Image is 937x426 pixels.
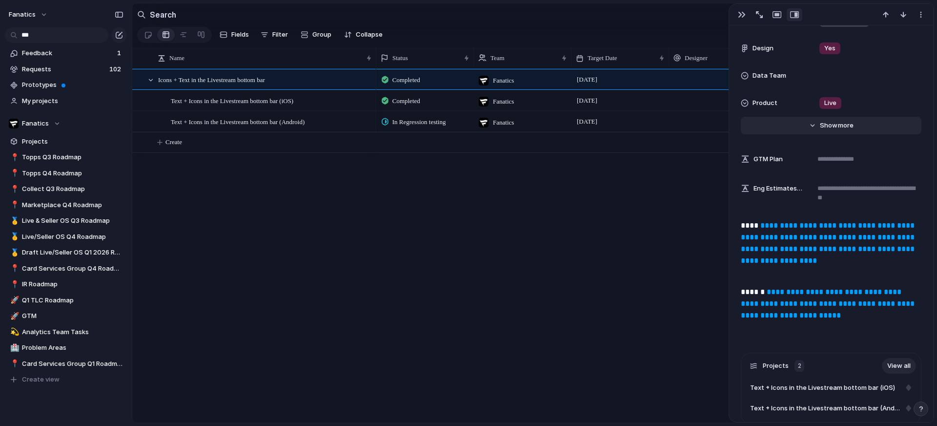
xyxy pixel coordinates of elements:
[9,296,19,305] button: 🚀
[10,231,17,242] div: 🥇
[22,248,123,257] span: Draft Live/Seller OS Q1 2026 Roadmap
[158,74,265,85] span: Icons + Text in the Livestream bottom bar
[171,116,305,127] span: Text + Icons in the Livestream bottom bar (Android)
[10,279,17,290] div: 📍
[754,184,803,193] span: Eng Estimates (B/iOs/A/W) in Cycles
[9,343,19,353] button: 🏥
[9,216,19,226] button: 🥇
[9,200,19,210] button: 📍
[5,372,127,387] button: Create view
[392,96,420,106] span: Completed
[5,341,127,355] div: 🏥Problem Areas
[272,30,288,40] span: Filter
[9,264,19,274] button: 📍
[9,232,19,242] button: 🥇
[753,43,774,53] span: Design
[5,309,127,323] a: 🚀GTM
[356,30,383,40] span: Collapse
[22,296,123,305] span: Q1 TLC Roadmap
[9,359,19,369] button: 📍
[22,184,123,194] span: Collect Q3 Roadmap
[750,404,900,413] span: Text + Icons in the Livestream bottom bar (Android)
[753,98,777,108] span: Product
[22,119,49,128] span: Fanatics
[22,264,123,274] span: Card Services Group Q4 Roadmap
[574,116,600,128] span: [DATE]
[9,169,19,178] button: 📍
[820,121,837,130] span: Show
[685,53,708,63] span: Designer
[296,27,336,43] button: Group
[22,232,123,242] span: Live/Seller OS Q4 Roadmap
[257,27,292,43] button: Filter
[741,117,921,134] button: Showmore
[22,80,123,90] span: Prototypes
[109,64,123,74] span: 102
[794,360,804,372] div: 2
[5,293,127,308] a: 🚀Q1 TLC Roadmap
[5,357,127,371] a: 📍Card Services Group Q1 Roadmap
[117,48,123,58] span: 1
[5,325,127,340] a: 💫Analytics Team Tasks
[5,182,127,196] div: 📍Collect Q3 Roadmap
[10,358,17,369] div: 📍
[493,97,514,106] span: Fanatics
[22,96,123,106] span: My projects
[5,78,127,92] a: Prototypes
[22,359,123,369] span: Card Services Group Q1 Roadmap
[763,361,789,371] span: Projects
[10,311,17,322] div: 🚀
[10,326,17,338] div: 💫
[493,76,514,85] span: Fanatics
[574,95,600,106] span: [DATE]
[22,200,123,210] span: Marketplace Q4 Roadmap
[824,43,835,53] span: Yes
[150,9,176,21] h2: Search
[340,27,387,43] button: Collapse
[5,261,127,276] div: 📍Card Services Group Q4 Roadmap
[10,263,17,274] div: 📍
[22,343,123,353] span: Problem Areas
[392,117,446,127] span: In Regression testing
[5,166,127,181] a: 📍Topps Q4 Roadmap
[231,30,249,40] span: Fields
[5,230,127,244] div: 🥇Live/Seller OS Q4 Roadmap
[5,150,127,165] a: 📍Topps Q3 Roadmap
[882,358,916,374] a: View all
[216,27,253,43] button: Fields
[165,137,182,147] span: Create
[10,342,17,354] div: 🏥
[5,134,127,149] a: Projects
[10,295,17,306] div: 🚀
[5,245,127,260] a: 🥇Draft Live/Seller OS Q1 2026 Roadmap
[5,46,127,61] a: Feedback1
[9,152,19,162] button: 📍
[753,71,786,81] span: Data Team
[490,53,505,63] span: Team
[10,168,17,179] div: 📍
[22,137,123,147] span: Projects
[22,279,123,289] span: IR Roadmap
[22,64,106,74] span: Requests
[9,311,19,321] button: 🚀
[312,30,331,40] span: Group
[392,53,408,63] span: Status
[22,375,60,384] span: Create view
[5,62,127,77] a: Requests102
[838,121,854,130] span: more
[9,279,19,289] button: 📍
[5,198,127,213] a: 📍Marketplace Q4 Roadmap
[171,95,293,106] span: Text + Icons in the Livestream bottom bar (iOS)
[22,311,123,321] span: GTM
[10,152,17,163] div: 📍
[754,154,783,164] span: GTM Plan
[22,169,123,178] span: Topps Q4 Roadmap
[9,327,19,337] button: 💫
